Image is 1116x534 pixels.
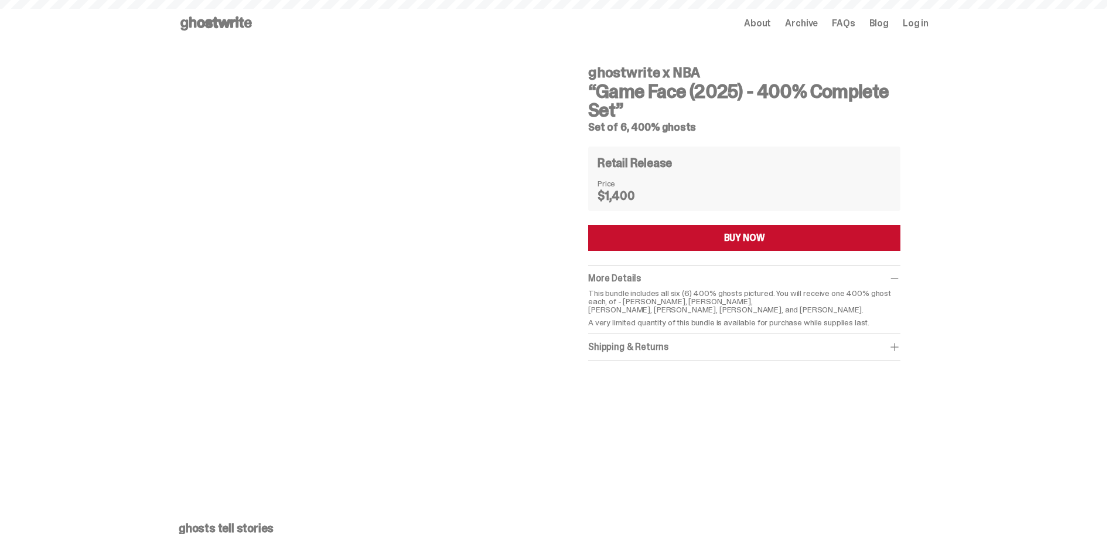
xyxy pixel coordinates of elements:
p: ghosts tell stories [179,522,929,534]
div: BUY NOW [724,233,765,243]
h5: Set of 6, 400% ghosts [588,122,900,132]
p: This bundle includes all six (6) 400% ghosts pictured. You will receive one 400% ghost each, of -... [588,289,900,314]
h3: “Game Face (2025) - 400% Complete Set” [588,82,900,120]
button: BUY NOW [588,225,900,251]
p: A very limited quantity of this bundle is available for purchase while supplies last. [588,318,900,326]
a: About [744,19,771,28]
a: Archive [785,19,818,28]
h4: Retail Release [598,157,672,169]
span: More Details [588,272,641,284]
h4: ghostwrite x NBA [588,66,900,80]
a: FAQs [832,19,855,28]
dt: Price [598,179,656,188]
a: Log in [903,19,929,28]
div: Shipping & Returns [588,341,900,353]
dd: $1,400 [598,190,656,202]
a: Blog [869,19,889,28]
